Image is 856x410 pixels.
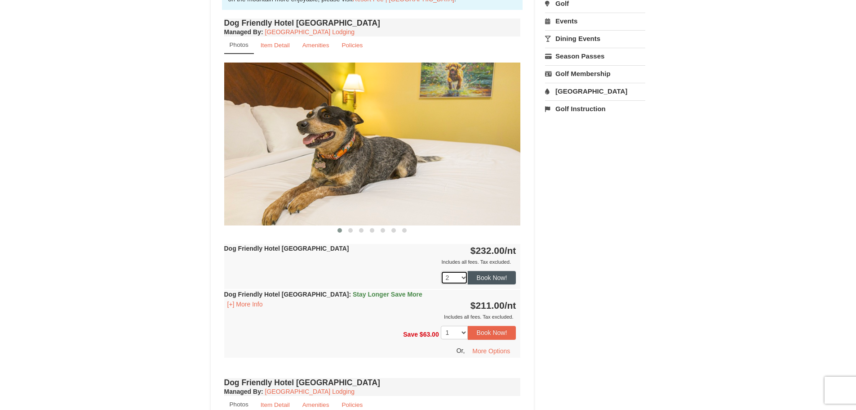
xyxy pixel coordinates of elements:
small: Item Detail [261,42,290,49]
small: Photos [230,401,248,408]
a: Golf Membership [545,65,645,82]
small: Item Detail [261,401,290,408]
button: More Options [466,344,516,358]
a: [GEOGRAPHIC_DATA] [545,83,645,99]
strong: : [224,388,263,395]
h4: Dog Friendly Hotel [GEOGRAPHIC_DATA] [224,18,521,27]
a: Photos [224,36,254,54]
button: [+] More Info [224,299,266,309]
strong: : [224,28,263,36]
small: Amenities [302,401,329,408]
a: [GEOGRAPHIC_DATA] Lodging [265,388,355,395]
span: : [349,291,351,298]
a: Season Passes [545,48,645,64]
span: Managed By [224,388,261,395]
span: Managed By [224,28,261,36]
span: Or, [457,347,465,354]
button: Book Now! [468,326,516,339]
a: Events [545,13,645,29]
button: Book Now! [468,271,516,284]
strong: $232.00 [470,245,516,256]
span: Stay Longer Save More [353,291,422,298]
span: Save [403,331,418,338]
img: 18876286-333-e32e5594.jpg [224,63,521,225]
div: Includes all fees. Tax excluded. [224,312,516,321]
a: Dining Events [545,30,645,47]
a: Item Detail [255,36,296,54]
small: Policies [342,42,363,49]
strong: Dog Friendly Hotel [GEOGRAPHIC_DATA] [224,245,349,252]
a: Amenities [297,36,335,54]
span: $63.00 [420,331,439,338]
strong: Dog Friendly Hotel [GEOGRAPHIC_DATA] [224,291,422,298]
small: Amenities [302,42,329,49]
h4: Dog Friendly Hotel [GEOGRAPHIC_DATA] [224,378,521,387]
small: Policies [342,401,363,408]
a: Golf Instruction [545,100,645,117]
a: [GEOGRAPHIC_DATA] Lodging [265,28,355,36]
span: /nt [505,300,516,311]
div: Includes all fees. Tax excluded. [224,257,516,266]
a: Policies [336,36,368,54]
span: $211.00 [470,300,505,311]
small: Photos [230,41,248,48]
span: /nt [505,245,516,256]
